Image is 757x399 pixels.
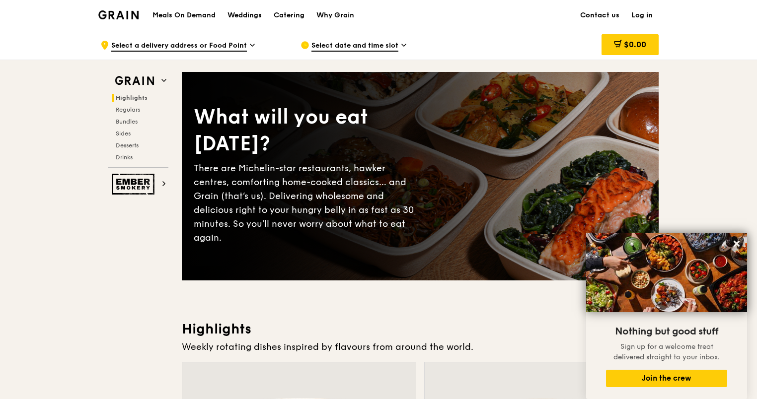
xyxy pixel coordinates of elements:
[268,0,310,30] a: Catering
[227,0,262,30] div: Weddings
[116,154,133,161] span: Drinks
[98,10,139,19] img: Grain
[116,106,140,113] span: Regulars
[606,370,727,387] button: Join the crew
[182,320,659,338] h3: Highlights
[310,0,360,30] a: Why Grain
[152,10,216,20] h1: Meals On Demand
[182,340,659,354] div: Weekly rotating dishes inspired by flavours from around the world.
[624,40,646,49] span: $0.00
[311,41,398,52] span: Select date and time slot
[194,161,420,245] div: There are Michelin-star restaurants, hawker centres, comforting home-cooked classics… and Grain (...
[615,326,718,337] span: Nothing but good stuff
[112,174,157,195] img: Ember Smokery web logo
[112,72,157,90] img: Grain web logo
[111,41,247,52] span: Select a delivery address or Food Point
[222,0,268,30] a: Weddings
[116,130,131,137] span: Sides
[574,0,625,30] a: Contact us
[116,118,138,125] span: Bundles
[625,0,659,30] a: Log in
[194,104,420,157] div: What will you eat [DATE]?
[729,236,745,252] button: Close
[586,233,747,312] img: DSC07876-Edit02-Large.jpeg
[116,94,148,101] span: Highlights
[613,342,720,361] span: Sign up for a welcome treat delivered straight to your inbox.
[274,0,304,30] div: Catering
[116,142,139,149] span: Desserts
[316,0,354,30] div: Why Grain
